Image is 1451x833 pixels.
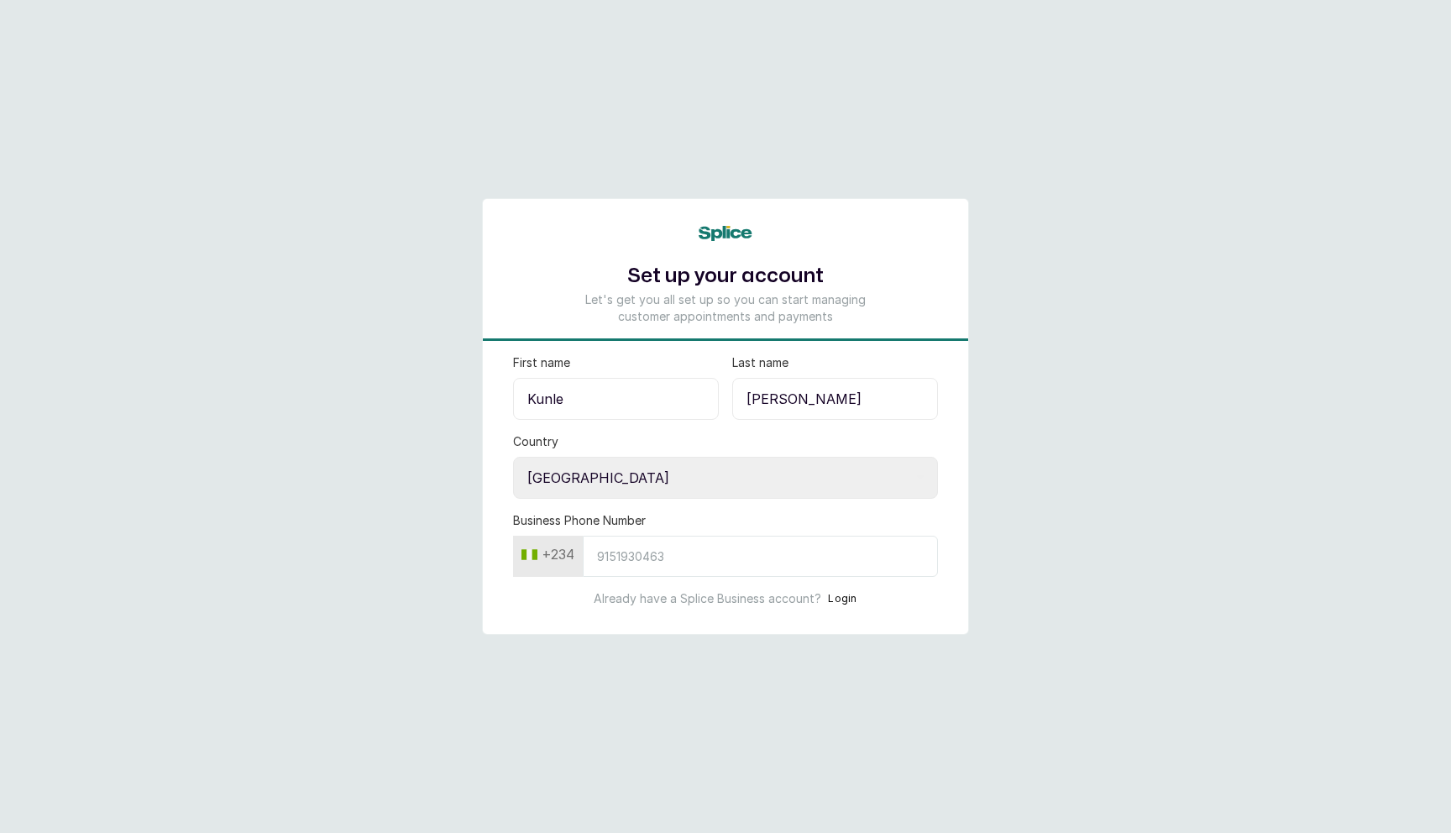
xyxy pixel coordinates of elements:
button: Login [828,590,857,607]
p: Let's get you all set up so you can start managing customer appointments and payments [577,291,874,325]
input: Enter first name here [513,378,719,420]
label: Country [513,433,558,450]
p: Already have a Splice Business account? [594,590,821,607]
label: Business Phone Number [513,512,646,529]
input: 9151930463 [583,536,938,577]
button: +234 [515,541,581,568]
label: First name [513,354,570,371]
h1: Set up your account [577,261,874,291]
input: Enter last name here [732,378,938,420]
label: Last name [732,354,788,371]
